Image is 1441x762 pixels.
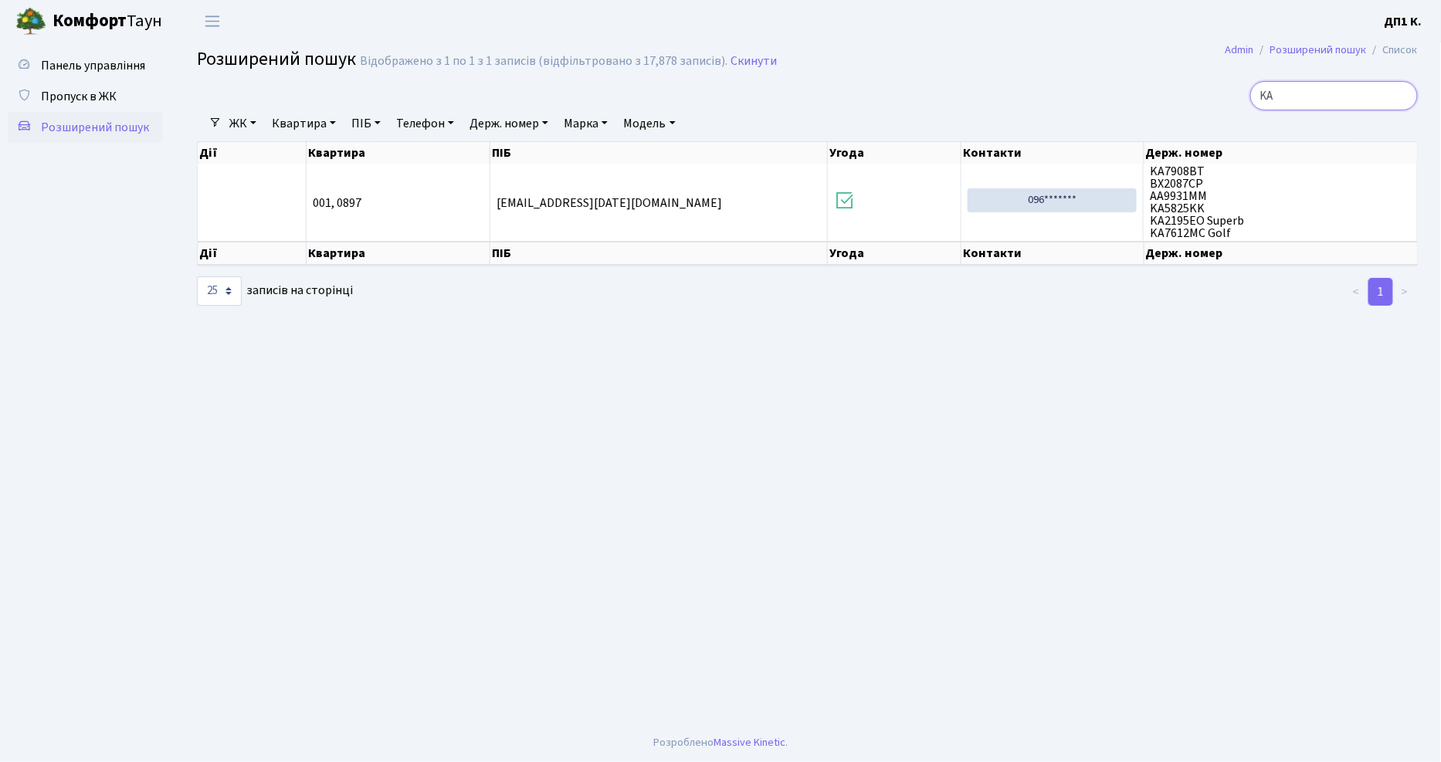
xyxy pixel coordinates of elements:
[41,88,117,105] span: Пропуск в ЖК
[8,81,162,112] a: Пропуск в ЖК
[1250,81,1418,110] input: Пошук...
[1368,278,1393,306] a: 1
[307,242,490,265] th: Квартира
[497,195,722,212] span: [EMAIL_ADDRESS][DATE][DOMAIN_NAME]
[53,8,162,35] span: Таун
[1367,42,1418,59] li: Список
[653,734,788,751] div: Розроблено .
[714,734,785,750] a: Massive Kinetic
[1144,142,1419,164] th: Держ. номер
[223,110,263,137] a: ЖК
[345,110,387,137] a: ПІБ
[41,119,149,136] span: Розширений пошук
[197,46,356,73] span: Розширений пошук
[197,276,242,306] select: записів на сторінці
[490,142,828,164] th: ПІБ
[360,54,727,69] div: Відображено з 1 по 1 з 1 записів (відфільтровано з 17,878 записів).
[731,54,777,69] a: Скинути
[197,276,353,306] label: записів на сторінці
[490,242,828,265] th: ПІБ
[617,110,681,137] a: Модель
[390,110,460,137] a: Телефон
[1144,242,1419,265] th: Держ. номер
[307,142,490,164] th: Квартира
[1150,165,1411,239] span: KA7908BT ВХ2087СР АА9931ММ KA5825KK KA2195EO Superb KA7612MC Golf
[15,6,46,37] img: logo.png
[1202,34,1441,66] nav: breadcrumb
[558,110,614,137] a: Марка
[193,8,232,34] button: Переключити навігацію
[828,142,961,164] th: Угода
[41,57,145,74] span: Панель управління
[53,8,127,33] b: Комфорт
[313,197,483,209] span: 001, 0897
[1270,42,1367,58] a: Розширений пошук
[961,142,1144,164] th: Контакти
[8,112,162,143] a: Розширений пошук
[198,242,307,265] th: Дії
[198,142,307,164] th: Дії
[1385,13,1422,30] b: ДП1 К.
[828,242,961,265] th: Угода
[8,50,162,81] a: Панель управління
[1385,12,1422,31] a: ДП1 К.
[961,242,1144,265] th: Контакти
[1226,42,1254,58] a: Admin
[463,110,554,137] a: Держ. номер
[266,110,342,137] a: Квартира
